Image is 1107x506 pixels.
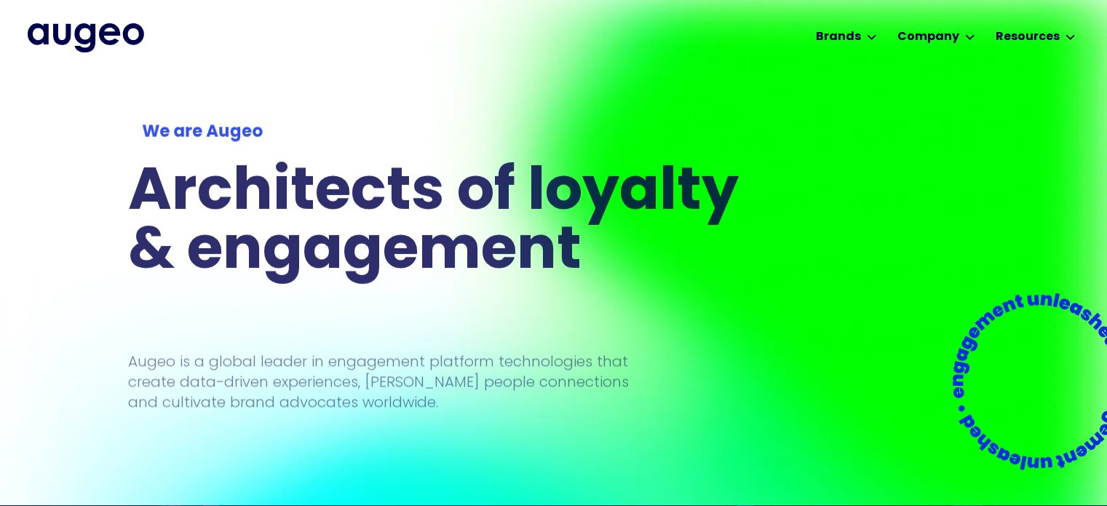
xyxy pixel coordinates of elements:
[897,28,959,46] div: Company
[142,120,742,145] div: We are Augeo
[816,28,861,46] div: Brands
[28,23,144,52] img: Augeo's full logo in midnight blue.
[996,28,1060,46] div: Resources
[28,23,144,52] a: home
[128,165,757,282] h1: Architects of loyalty & engagement
[128,351,629,412] p: Augeo is a global leader in engagement platform technologies that create data-driven experiences,...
